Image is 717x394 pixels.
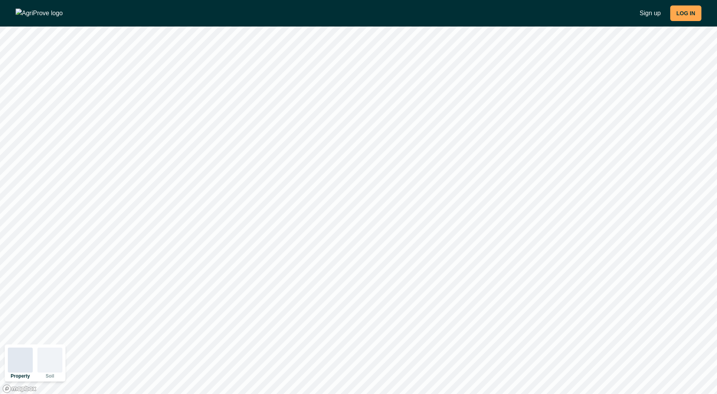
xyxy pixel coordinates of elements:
[640,9,661,18] a: Sign up
[46,374,54,378] p: Soil
[16,9,63,18] img: AgriProve logo
[2,384,37,393] a: Mapbox logo
[11,374,30,378] p: Property
[670,5,701,21] button: LOG IN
